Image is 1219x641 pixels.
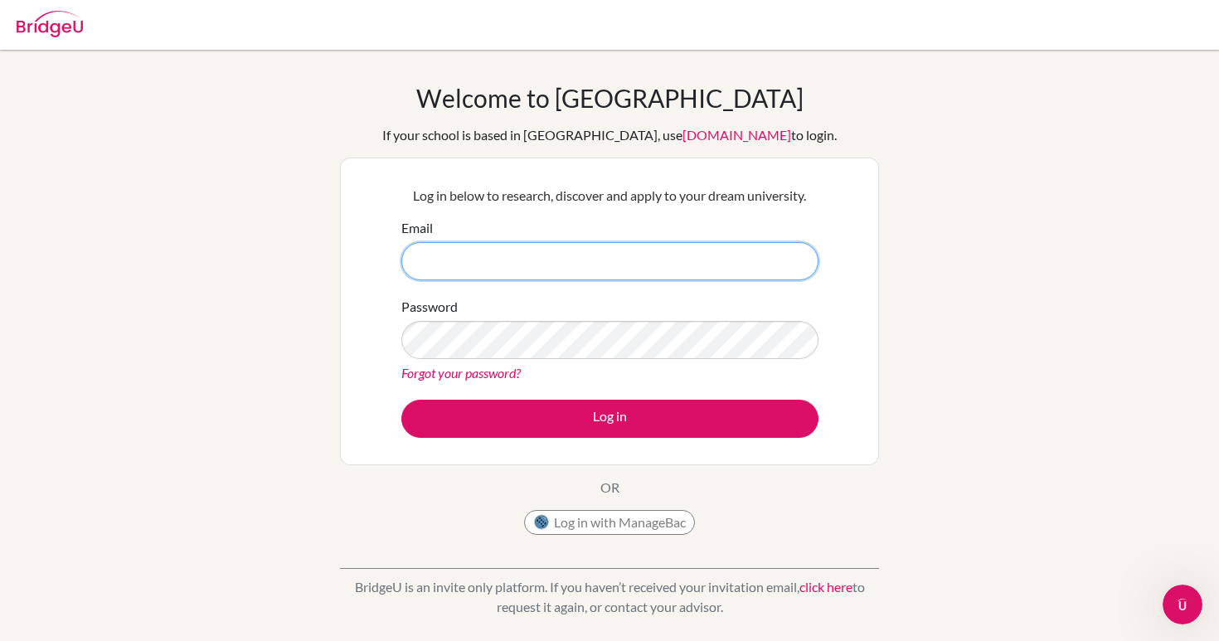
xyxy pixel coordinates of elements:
iframe: Intercom live chat [1163,585,1202,624]
img: Bridge-U [17,11,83,37]
h1: Welcome to [GEOGRAPHIC_DATA] [416,83,804,113]
div: If your school is based in [GEOGRAPHIC_DATA], use to login. [382,125,837,145]
label: Password [401,297,458,317]
label: Email [401,218,433,238]
a: [DOMAIN_NAME] [682,127,791,143]
p: OR [600,478,619,498]
a: click here [799,579,852,595]
a: Forgot your password? [401,365,521,381]
p: BridgeU is an invite only platform. If you haven’t received your invitation email, to request it ... [340,577,879,617]
p: Log in below to research, discover and apply to your dream university. [401,186,818,206]
button: Log in with ManageBac [524,510,695,535]
button: Log in [401,400,818,438]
